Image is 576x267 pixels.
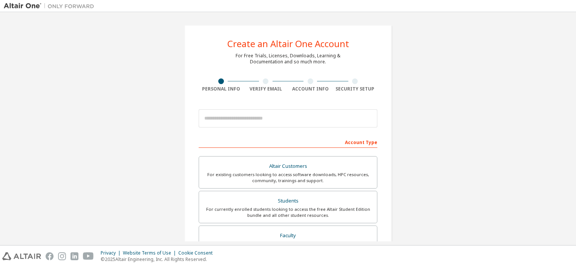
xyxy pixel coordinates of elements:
[204,196,372,206] div: Students
[46,252,54,260] img: facebook.svg
[4,2,98,10] img: Altair One
[204,206,372,218] div: For currently enrolled students looking to access the free Altair Student Edition bundle and all ...
[288,86,333,92] div: Account Info
[199,136,377,148] div: Account Type
[204,161,372,172] div: Altair Customers
[244,86,288,92] div: Verify Email
[236,53,340,65] div: For Free Trials, Licenses, Downloads, Learning & Documentation and so much more.
[101,256,217,262] p: © 2025 Altair Engineering, Inc. All Rights Reserved.
[199,86,244,92] div: Personal Info
[204,172,372,184] div: For existing customers looking to access software downloads, HPC resources, community, trainings ...
[83,252,94,260] img: youtube.svg
[204,241,372,253] div: For faculty & administrators of academic institutions administering students and accessing softwa...
[58,252,66,260] img: instagram.svg
[101,250,123,256] div: Privacy
[70,252,78,260] img: linkedin.svg
[204,230,372,241] div: Faculty
[123,250,178,256] div: Website Terms of Use
[227,39,349,48] div: Create an Altair One Account
[333,86,378,92] div: Security Setup
[178,250,217,256] div: Cookie Consent
[2,252,41,260] img: altair_logo.svg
